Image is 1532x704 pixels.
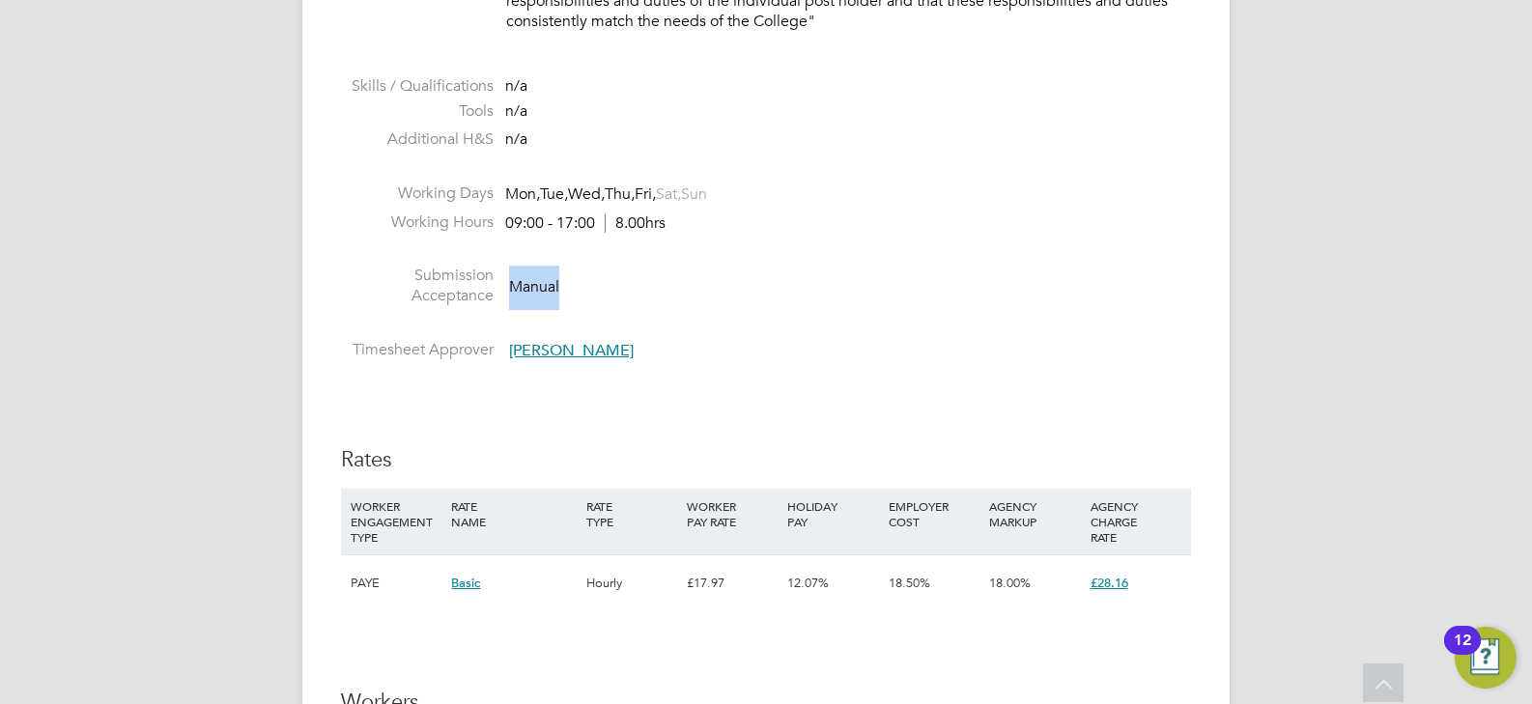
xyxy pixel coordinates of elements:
div: AGENCY MARKUP [984,489,1085,539]
span: Sun [681,184,707,204]
h3: Rates [341,446,1191,474]
span: 18.50% [889,575,930,591]
div: 12 [1454,640,1471,665]
div: WORKER PAY RATE [682,489,782,539]
div: WORKER ENGAGEMENT TYPE [346,489,446,554]
div: RATE NAME [446,489,581,539]
div: EMPLOYER COST [884,489,984,539]
div: AGENCY CHARGE RATE [1086,489,1186,554]
label: Skills / Qualifications [341,76,494,97]
span: 12.07% [787,575,829,591]
label: Tools [341,101,494,122]
span: Sat, [656,184,681,204]
span: 8.00hrs [605,213,666,233]
span: n/a [505,129,527,149]
span: n/a [505,76,527,96]
span: 18.00% [989,575,1031,591]
span: Wed, [568,184,605,204]
button: Open Resource Center, 12 new notifications [1455,627,1517,689]
span: Thu, [605,184,635,204]
label: Submission Acceptance [341,266,494,306]
div: Hourly [582,555,682,611]
span: Mon, [505,184,540,204]
div: PAYE [346,555,446,611]
label: Working Days [341,183,494,204]
div: 09:00 - 17:00 [505,213,666,234]
div: HOLIDAY PAY [782,489,883,539]
div: RATE TYPE [582,489,682,539]
div: £17.97 [682,555,782,611]
label: Working Hours [341,212,494,233]
label: Additional H&S [341,129,494,150]
span: Fri, [635,184,656,204]
span: £28.16 [1091,575,1128,591]
span: [PERSON_NAME] [509,341,634,360]
span: Basic [451,575,480,591]
label: Timesheet Approver [341,340,494,360]
span: n/a [505,101,527,121]
span: Manual [509,277,559,296]
span: Tue, [540,184,568,204]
